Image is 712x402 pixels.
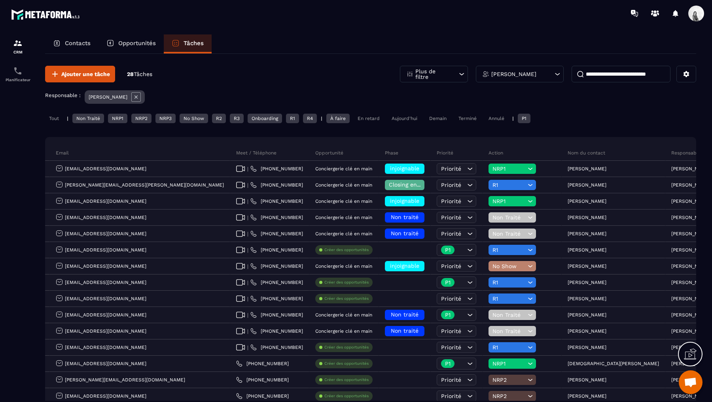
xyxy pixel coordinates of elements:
[324,393,369,399] p: Créer des opportunités
[391,214,418,220] span: Non traité
[131,114,151,123] div: NRP2
[445,247,451,253] p: P1
[671,361,710,366] p: [PERSON_NAME]
[45,34,98,53] a: Contacts
[236,150,276,156] p: Meet / Téléphone
[236,360,289,367] a: [PHONE_NUMBER]
[45,66,115,82] button: Ajouter une tâche
[485,114,508,123] div: Annulé
[247,182,248,188] span: |
[441,214,461,221] span: Priorité
[11,7,82,22] img: logo
[441,328,461,334] span: Priorité
[315,166,372,171] p: Conciergerie clé en main
[441,393,461,399] span: Priorité
[492,377,526,383] span: NRP2
[250,247,303,253] a: [PHONE_NUMBER]
[324,280,369,285] p: Créer des opportunités
[56,150,69,156] p: Email
[671,150,701,156] p: Responsable
[13,66,23,76] img: scheduler
[250,231,303,237] a: [PHONE_NUMBER]
[389,181,434,188] span: Closing en cours
[315,182,372,188] p: Conciergerie clé en main
[441,263,461,269] span: Priorité
[568,296,606,301] p: [PERSON_NAME]
[671,263,710,269] p: [PERSON_NAME]
[247,247,248,253] span: |
[315,328,372,334] p: Conciergerie clé en main
[568,263,606,269] p: [PERSON_NAME]
[315,263,372,269] p: Conciergerie clé en main
[2,78,34,82] p: Planificateur
[445,280,451,285] p: P1
[390,198,419,204] span: injoignable
[492,263,526,269] span: No Show
[512,116,514,121] p: |
[671,280,710,285] p: [PERSON_NAME]
[72,114,104,123] div: Non Traité
[441,166,461,172] span: Priorité
[247,328,248,334] span: |
[679,370,703,394] div: Ouvrir le chat
[671,215,710,220] p: [PERSON_NAME]
[250,295,303,302] a: [PHONE_NUMBER]
[441,344,461,351] span: Priorité
[250,198,303,204] a: [PHONE_NUMBER]
[441,198,461,204] span: Priorité
[127,70,152,78] p: 28
[391,230,418,236] span: Non traité
[247,345,248,351] span: |
[492,279,526,286] span: R1
[568,150,605,156] p: Nom du contact
[247,215,248,221] span: |
[425,114,451,123] div: Demain
[445,361,451,366] p: P1
[671,345,710,350] p: [PERSON_NAME]
[180,114,208,123] div: No Show
[492,393,526,399] span: NRP2
[2,32,34,60] a: formationformationCRM
[671,296,710,301] p: [PERSON_NAME]
[248,114,282,123] div: Onboarding
[315,215,372,220] p: Conciergerie clé en main
[250,328,303,334] a: [PHONE_NUMBER]
[437,150,453,156] p: Priorité
[492,182,526,188] span: R1
[671,393,710,399] p: [PERSON_NAME]
[250,166,303,172] a: [PHONE_NUMBER]
[492,295,526,302] span: R1
[441,182,461,188] span: Priorité
[492,312,526,318] span: Non Traité
[250,344,303,351] a: [PHONE_NUMBER]
[492,344,526,351] span: R1
[568,312,606,318] p: [PERSON_NAME]
[388,114,421,123] div: Aujourd'hui
[492,198,526,204] span: NRP1
[108,114,127,123] div: NRP1
[568,393,606,399] p: [PERSON_NAME]
[164,34,212,53] a: Tâches
[250,312,303,318] a: [PHONE_NUMBER]
[324,377,369,383] p: Créer des opportunités
[134,71,152,77] span: Tâches
[671,166,710,171] p: [PERSON_NAME]
[236,377,289,383] a: [PHONE_NUMBER]
[568,215,606,220] p: [PERSON_NAME]
[671,247,710,253] p: [PERSON_NAME]
[247,280,248,286] span: |
[445,312,451,318] p: P1
[98,34,164,53] a: Opportunités
[250,279,303,286] a: [PHONE_NUMBER]
[492,360,526,367] span: NRP1
[671,377,710,383] p: [PERSON_NAME]
[247,263,248,269] span: |
[250,263,303,269] a: [PHONE_NUMBER]
[212,114,226,123] div: R2
[492,328,526,334] span: Non Traité
[247,231,248,237] span: |
[492,214,526,221] span: Non Traité
[441,231,461,237] span: Priorité
[324,345,369,350] p: Créer des opportunités
[568,231,606,236] p: [PERSON_NAME]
